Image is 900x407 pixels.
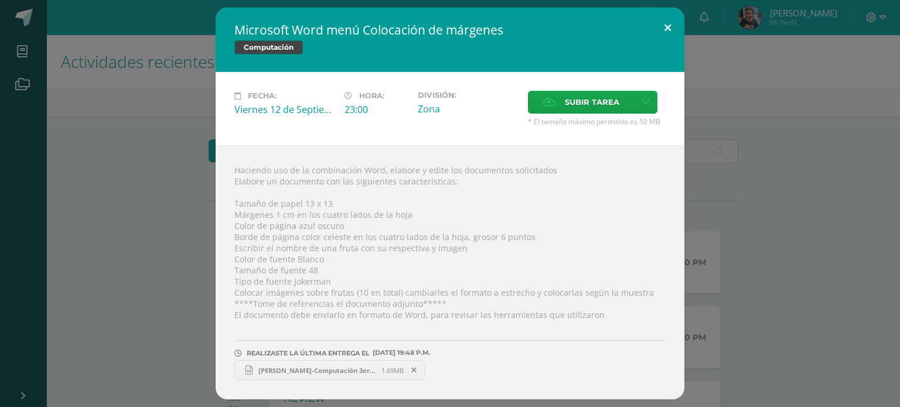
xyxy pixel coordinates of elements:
[345,103,408,116] div: 23:00
[234,40,303,54] span: Computación
[418,102,519,115] div: Zona
[359,91,384,100] span: Hora:
[234,360,425,380] a: [PERSON_NAME]-Computación 3ero B márgenes.docx 1.69MB
[248,91,277,100] span: Fecha:
[234,103,335,116] div: Viernes 12 de Septiembre
[381,366,404,375] span: 1.69MB
[247,349,370,357] span: REALIZASTE LA ÚLTIMA ENTREGA EL
[404,364,424,377] span: Remover entrega
[253,366,381,375] span: [PERSON_NAME]-Computación 3ero B márgenes.docx
[418,91,519,100] label: División:
[528,117,666,126] span: * El tamaño máximo permitido es 50 MB
[234,22,666,38] h2: Microsoft Word menú Colocación de márgenes
[216,145,684,399] div: Haciendo uso de la combinación Word, elabore y edite los documentos solicitados Elabore un docume...
[651,8,684,47] button: Close (Esc)
[565,91,619,113] span: Subir tarea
